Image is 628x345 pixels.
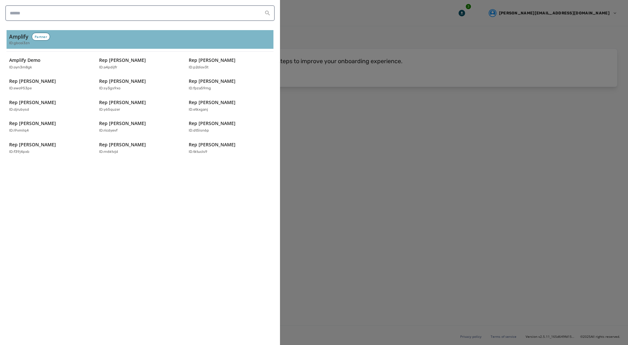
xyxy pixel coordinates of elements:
button: Rep [PERSON_NAME]ID:p2diov3t [186,54,273,73]
p: ID: fpza59mg [189,86,211,91]
button: Rep [PERSON_NAME]ID:ricdyevf [96,118,184,136]
p: ID: i9vmilq4 [9,128,29,134]
p: Rep [PERSON_NAME] [189,57,235,64]
p: ID: oyn3m8gk [9,65,32,70]
button: Rep [PERSON_NAME]ID:i9vmilq4 [7,118,94,136]
p: ID: dt5isn6p [189,128,209,134]
p: Rep [PERSON_NAME] [9,78,56,84]
p: Rep [PERSON_NAME] [99,78,146,84]
p: ID: tktucls9 [189,149,207,155]
button: Rep [PERSON_NAME]ID:etkxganj [186,97,273,115]
p: ID: rn6ktvjd [99,149,118,155]
p: ID: f39j4pxb [9,149,29,155]
p: Rep [PERSON_NAME] [9,141,56,148]
button: Rep [PERSON_NAME]ID:rn6ktvjd [96,139,184,157]
p: ID: a4pdijfr [99,65,117,70]
p: ID: ewo953pe [9,86,32,91]
p: Rep [PERSON_NAME] [99,99,146,106]
button: Rep [PERSON_NAME]ID:fpza59mg [186,75,273,94]
p: ID: sy3gs9xo [99,86,120,91]
p: ID: p2diov3t [189,65,208,70]
button: Rep [PERSON_NAME]ID:a4pdijfr [96,54,184,73]
p: Rep [PERSON_NAME] [99,57,146,64]
p: Rep [PERSON_NAME] [99,141,146,148]
button: Rep [PERSON_NAME]ID:tktucls9 [186,139,273,157]
p: Rep [PERSON_NAME] [9,99,56,106]
p: Rep [PERSON_NAME] [9,120,56,127]
p: Rep [PERSON_NAME] [189,120,235,127]
button: Rep [PERSON_NAME]ID:ewo953pe [7,75,94,94]
p: Rep [PERSON_NAME] [99,120,146,127]
p: ID: djrubysd [9,107,29,113]
span: ID: gbcoi3zn [9,41,30,46]
button: Amplify DemoID:oyn3m8gk [7,54,94,73]
p: ID: ricdyevf [99,128,117,134]
button: Rep [PERSON_NAME]ID:djrubysd [7,97,94,115]
button: Rep [PERSON_NAME]ID:y65quzer [96,97,184,115]
p: ID: etkxganj [189,107,208,113]
p: Rep [PERSON_NAME] [189,99,235,106]
p: Rep [PERSON_NAME] [189,78,235,84]
div: Partner [32,33,50,41]
button: Rep [PERSON_NAME]ID:f39j4pxb [7,139,94,157]
p: Amplify Demo [9,57,41,64]
h3: Amplify [9,33,28,41]
button: Rep [PERSON_NAME]ID:sy3gs9xo [96,75,184,94]
button: AmplifyPartnerID:gbcoi3zn [7,30,273,49]
button: Rep [PERSON_NAME]ID:dt5isn6p [186,118,273,136]
p: Rep [PERSON_NAME] [189,141,235,148]
p: ID: y65quzer [99,107,120,113]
